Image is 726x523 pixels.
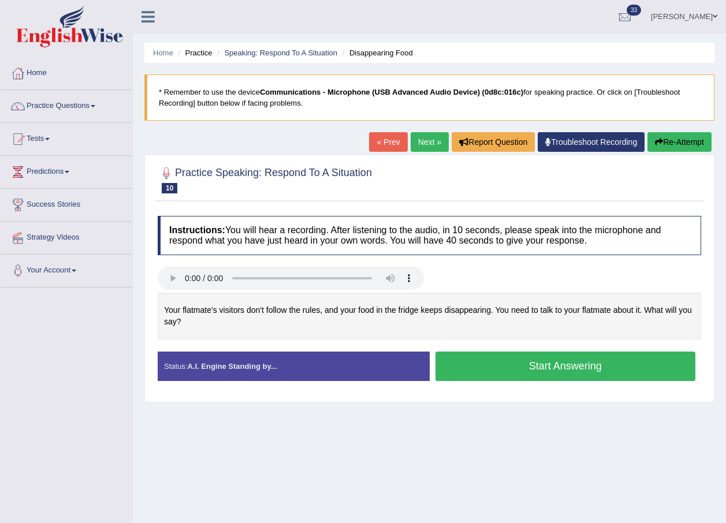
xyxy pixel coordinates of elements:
h4: You will hear a recording. After listening to the audio, in 10 seconds, please speak into the mic... [158,216,701,255]
a: Strategy Videos [1,222,132,251]
b: Communications - Microphone (USB Advanced Audio Device) (0d8c:016c) [260,88,523,96]
a: Next » [411,132,449,152]
button: Start Answering [435,352,696,381]
a: Your Account [1,255,132,283]
div: Status: [158,352,430,381]
a: Tests [1,123,132,152]
li: Disappearing Food [340,47,413,58]
strong: A.I. Engine Standing by... [187,362,277,371]
b: Instructions: [169,225,225,235]
div: Your flatmate's visitors don't follow the rules, and your food in the fridge keeps disappearing. ... [158,293,701,339]
button: Report Question [452,132,535,152]
blockquote: * Remember to use the device for speaking practice. Or click on [Troubleshoot Recording] button b... [144,74,714,121]
h2: Practice Speaking: Respond To A Situation [158,165,372,193]
span: 10 [162,183,177,193]
span: 33 [627,5,641,16]
a: Success Stories [1,189,132,218]
a: Speaking: Respond To A Situation [224,48,337,57]
li: Practice [175,47,212,58]
button: Re-Attempt [647,132,712,152]
a: Practice Questions [1,90,132,119]
a: Troubleshoot Recording [538,132,645,152]
a: « Prev [369,132,407,152]
a: Predictions [1,156,132,185]
a: Home [1,57,132,86]
a: Home [153,48,173,57]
